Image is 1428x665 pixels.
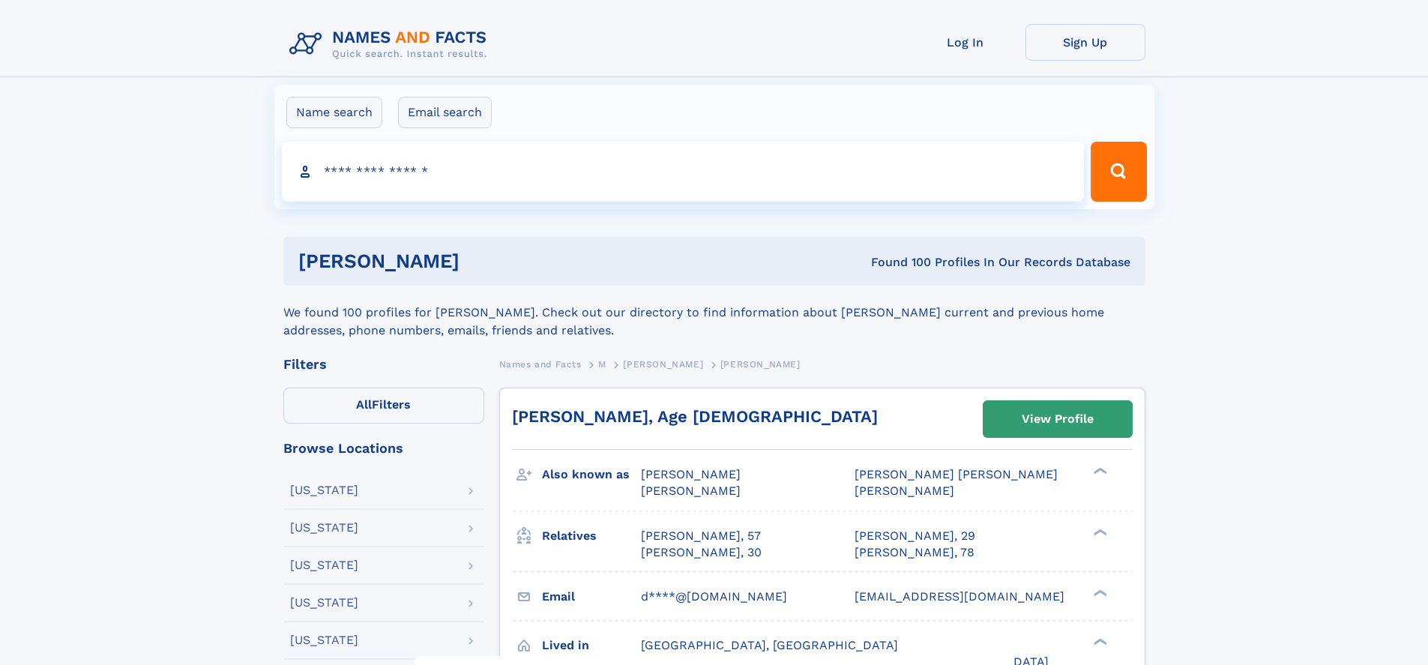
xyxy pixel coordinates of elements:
button: Search Button [1091,142,1146,202]
h3: Lived in [542,633,641,658]
div: We found 100 profiles for [PERSON_NAME]. Check out our directory to find information about [PERSO... [283,286,1145,340]
a: M [598,355,606,373]
h3: Also known as [542,462,641,487]
span: [PERSON_NAME] [720,359,801,370]
div: [US_STATE] [290,559,358,571]
div: View Profile [1022,402,1094,436]
div: ❯ [1090,588,1108,598]
h1: [PERSON_NAME] [298,252,666,271]
span: [EMAIL_ADDRESS][DOMAIN_NAME] [855,589,1064,604]
img: Logo Names and Facts [283,24,499,64]
div: [US_STATE] [290,597,358,609]
a: Sign Up [1025,24,1145,61]
a: [PERSON_NAME], Age [DEMOGRAPHIC_DATA] [512,407,878,426]
div: [US_STATE] [290,634,358,646]
span: [GEOGRAPHIC_DATA], [GEOGRAPHIC_DATA] [641,638,898,652]
a: [PERSON_NAME] [623,355,703,373]
a: [PERSON_NAME], 30 [641,544,762,561]
span: [PERSON_NAME] [855,484,954,498]
label: Name search [286,97,382,128]
a: View Profile [983,401,1132,437]
div: Browse Locations [283,442,484,455]
a: Names and Facts [499,355,582,373]
span: All [356,397,372,412]
h3: Relatives [542,523,641,549]
label: Filters [283,388,484,424]
div: [US_STATE] [290,522,358,534]
h3: Email [542,584,641,610]
span: [PERSON_NAME] [641,484,741,498]
span: [PERSON_NAME] [623,359,703,370]
span: [PERSON_NAME] [PERSON_NAME] [855,467,1058,481]
div: ❯ [1090,466,1108,476]
div: ❯ [1090,637,1108,646]
span: M [598,359,606,370]
a: [PERSON_NAME], 78 [855,544,974,561]
a: [PERSON_NAME], 57 [641,528,761,544]
div: Found 100 Profiles In Our Records Database [665,254,1130,271]
a: [PERSON_NAME], 29 [855,528,975,544]
label: Email search [398,97,492,128]
a: Log In [906,24,1025,61]
div: [US_STATE] [290,484,358,496]
span: [PERSON_NAME] [641,467,741,481]
input: search input [282,142,1085,202]
div: ❯ [1090,527,1108,537]
div: Filters [283,358,484,371]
